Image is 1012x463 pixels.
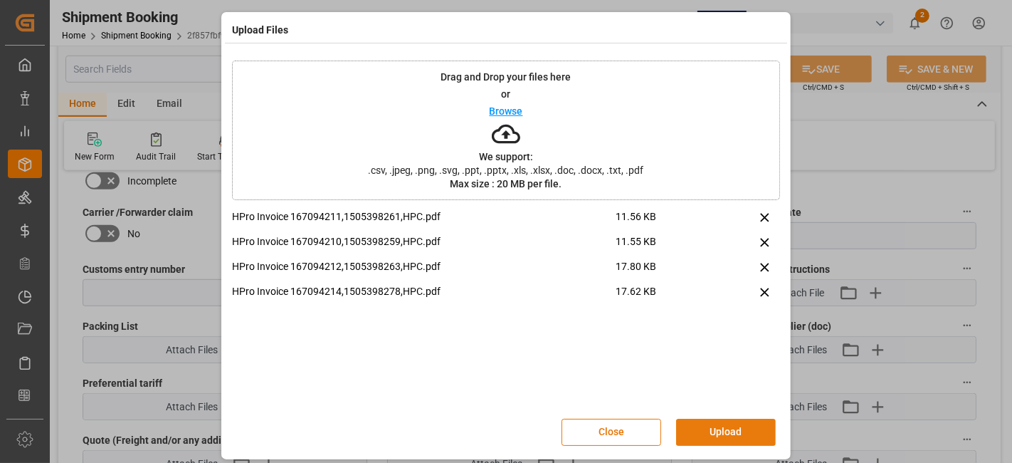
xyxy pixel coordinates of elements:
[232,61,780,200] div: Drag and Drop your files hereorBrowseWe support:.csv, .jpeg, .png, .svg, .ppt, .pptx, .xls, .xlsx...
[232,23,288,38] h4: Upload Files
[562,419,661,446] button: Close
[479,152,533,162] p: We support:
[616,234,712,259] span: 11.55 KB
[676,419,776,446] button: Upload
[490,106,523,116] p: Browse
[616,259,712,284] span: 17.80 KB
[232,284,616,299] p: HPro Invoice 167094214,1505398278,HPC.pdf
[232,259,616,274] p: HPro Invoice 167094212,1505398263,HPC.pdf
[232,234,616,249] p: HPro Invoice 167094210,1505398259,HPC.pdf
[441,72,571,82] p: Drag and Drop your files here
[616,284,712,309] span: 17.62 KB
[450,179,562,189] p: Max size : 20 MB per file.
[359,165,653,175] span: .csv, .jpeg, .png, .svg, .ppt, .pptx, .xls, .xlsx, .doc, .docx, .txt, .pdf
[502,89,511,99] p: or
[616,209,712,234] span: 11.56 KB
[232,209,616,224] p: HPro Invoice 167094211,1505398261,HPC.pdf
